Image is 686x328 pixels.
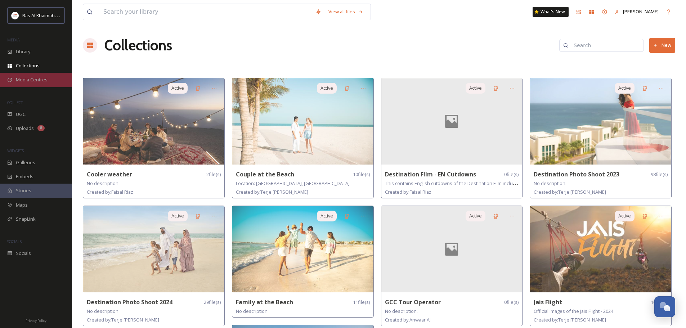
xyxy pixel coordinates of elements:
span: 10 file(s) [353,171,370,178]
span: Uploads [16,125,34,132]
span: Created by: Anwaar Al [385,316,431,323]
strong: Destination Photo Shoot 2024 [87,298,172,306]
span: Active [171,212,184,219]
strong: Couple at the Beach [236,170,294,178]
strong: Family at the Beach [236,298,293,306]
span: Created by: Faisal Riaz [87,189,133,195]
img: f0ae1fde-13b4-46c4-80dc-587e454a40a6.jpg [530,78,671,165]
button: New [649,38,675,53]
span: Active [171,85,184,91]
span: MEDIA [7,37,20,42]
span: Active [320,85,333,91]
span: SOCIALS [7,239,22,244]
span: [PERSON_NAME] [623,8,659,15]
strong: GCC Tour Operator [385,298,441,306]
span: WIDGETS [7,148,24,153]
span: SnapLink [16,216,36,223]
img: 00673e52-cc5a-420c-a61f-7b8abfb0f54c.jpg [530,206,671,292]
span: 0 file(s) [504,171,519,178]
span: Socials [16,250,31,257]
img: 40833ac2-9b7e-441e-9c37-82b00e6b34d8.jpg [232,206,373,292]
span: 29 file(s) [204,299,221,306]
span: No description. [87,180,120,187]
span: Galleries [16,159,35,166]
input: Search [570,38,640,53]
span: 0 file(s) [504,299,519,306]
strong: Destination Film - EN Cutdowns [385,170,476,178]
span: Privacy Policy [26,318,46,323]
span: Created by: Terje [PERSON_NAME] [236,189,308,195]
span: Active [469,85,482,91]
span: Active [618,85,631,91]
span: No description. [385,308,418,314]
span: 16 file(s) [651,299,668,306]
a: View all files [325,5,367,19]
span: No description. [87,308,120,314]
strong: Jais Flight [534,298,562,306]
span: Media Centres [16,76,48,83]
img: b247c5c7-76c1-4511-a868-7f05f0ad745b.jpg [83,206,224,292]
span: No description. [236,308,269,314]
span: 11 file(s) [353,299,370,306]
span: Official images of the Jais Flight - 2024 [534,308,613,314]
span: Location: [GEOGRAPHIC_DATA], [GEOGRAPHIC_DATA] [236,180,350,187]
img: Logo_RAKTDA_RGB-01.png [12,12,19,19]
span: Active [618,212,631,219]
span: Collections [16,62,40,69]
span: Created by: Faisal Riaz [385,189,431,195]
img: 3fee7373-bc30-4870-881d-a1ce1f855b52.jpg [83,78,224,165]
button: Open Chat [654,296,675,317]
a: [PERSON_NAME] [611,5,662,19]
span: Maps [16,202,28,208]
div: 8 [37,125,45,131]
span: 2 file(s) [206,171,221,178]
span: Created by: Terje [PERSON_NAME] [534,189,606,195]
a: What's New [533,7,569,17]
strong: Destination Photo Shoot 2023 [534,170,619,178]
span: Embeds [16,173,33,180]
span: 98 file(s) [651,171,668,178]
span: Active [469,212,482,219]
span: COLLECT [7,100,23,105]
span: Ras Al Khaimah Tourism Development Authority [22,12,124,19]
span: Library [16,48,30,55]
span: Created by: Terje [PERSON_NAME] [534,316,606,323]
input: Search your library [100,4,312,20]
strong: Cooler weather [87,170,132,178]
a: Privacy Policy [26,316,46,324]
a: Collections [104,35,172,56]
span: UGC [16,111,26,118]
span: Active [320,212,333,219]
span: No description. [534,180,566,187]
span: Stories [16,187,31,194]
span: Created by: Terje [PERSON_NAME] [87,316,159,323]
img: 7e8a814c-968e-46a8-ba33-ea04b7243a5d.jpg [232,78,373,165]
